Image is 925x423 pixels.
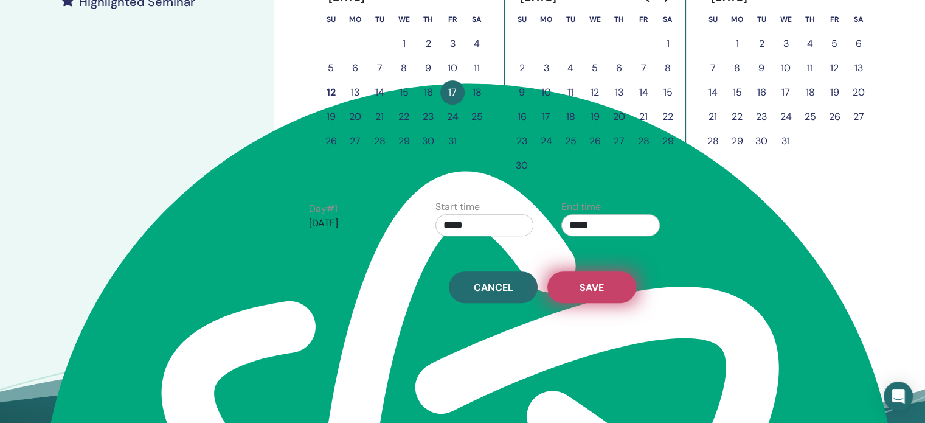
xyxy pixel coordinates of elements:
button: 28 [701,129,725,153]
th: Monday [725,7,749,32]
button: 25 [465,105,489,129]
label: End time [561,200,601,214]
button: 11 [798,56,822,80]
button: 27 [607,129,631,153]
button: 10 [440,56,465,80]
button: Save [547,271,636,303]
th: Friday [631,7,656,32]
th: Saturday [847,7,871,32]
button: 30 [749,129,774,153]
th: Wednesday [774,7,798,32]
button: 18 [465,80,489,105]
button: 13 [343,80,367,105]
button: 24 [534,129,558,153]
button: 23 [510,129,534,153]
button: 1 [656,32,680,56]
button: 18 [558,105,583,129]
button: 10 [534,80,558,105]
a: Cancel [449,271,538,303]
th: Thursday [607,7,631,32]
button: 8 [656,56,680,80]
button: 5 [822,32,847,56]
button: 20 [607,105,631,129]
button: 21 [367,105,392,129]
button: 14 [701,80,725,105]
p: [DATE] [309,216,407,231]
button: 14 [367,80,392,105]
button: 17 [440,80,465,105]
div: Open Intercom Messenger [884,382,913,411]
th: Saturday [465,7,489,32]
button: 11 [465,56,489,80]
button: 6 [343,56,367,80]
button: 16 [510,105,534,129]
th: Wednesday [392,7,416,32]
button: 9 [749,56,774,80]
button: 30 [510,153,534,178]
button: 3 [440,32,465,56]
button: 14 [631,80,656,105]
button: 28 [631,129,656,153]
button: 25 [798,105,822,129]
button: 15 [656,80,680,105]
th: Thursday [798,7,822,32]
button: 22 [392,105,416,129]
button: 23 [749,105,774,129]
button: 17 [774,80,798,105]
button: 19 [822,80,847,105]
th: Tuesday [749,7,774,32]
span: Save [580,281,604,294]
button: 15 [392,80,416,105]
button: 21 [701,105,725,129]
button: 26 [319,129,343,153]
button: 31 [440,129,465,153]
th: Thursday [416,7,440,32]
button: 30 [416,129,440,153]
button: 5 [583,56,607,80]
button: 16 [749,80,774,105]
button: 1 [392,32,416,56]
button: 8 [725,56,749,80]
button: 11 [558,80,583,105]
button: 29 [656,129,680,153]
button: 13 [607,80,631,105]
button: 16 [416,80,440,105]
button: 19 [319,105,343,129]
button: 4 [798,32,822,56]
button: 6 [847,32,871,56]
button: 2 [510,56,534,80]
button: 7 [701,56,725,80]
button: 7 [367,56,392,80]
button: 12 [319,80,343,105]
button: 10 [774,56,798,80]
button: 2 [416,32,440,56]
button: 24 [774,105,798,129]
button: 26 [583,129,607,153]
button: 20 [343,105,367,129]
button: 19 [583,105,607,129]
button: 4 [558,56,583,80]
button: 21 [631,105,656,129]
label: Day # 1 [309,201,338,216]
th: Wednesday [583,7,607,32]
th: Tuesday [558,7,583,32]
button: 17 [534,105,558,129]
button: 7 [631,56,656,80]
th: Monday [343,7,367,32]
button: 15 [725,80,749,105]
button: 29 [392,129,416,153]
th: Sunday [510,7,534,32]
th: Friday [822,7,847,32]
button: 3 [774,32,798,56]
th: Saturday [656,7,680,32]
th: Sunday [701,7,725,32]
button: 4 [465,32,489,56]
button: 8 [392,56,416,80]
button: 18 [798,80,822,105]
button: 5 [319,56,343,80]
button: 22 [725,105,749,129]
button: 12 [822,56,847,80]
button: 28 [367,129,392,153]
button: 3 [534,56,558,80]
th: Tuesday [367,7,392,32]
